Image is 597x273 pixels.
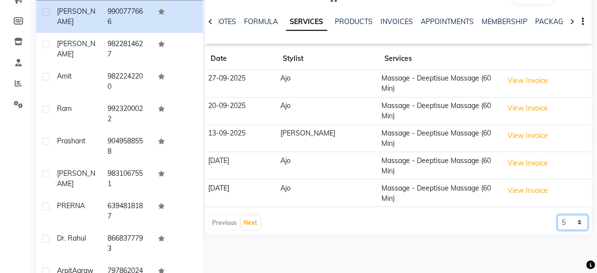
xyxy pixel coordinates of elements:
span: [PERSON_NAME] [57,39,95,58]
td: Ajo [277,180,379,207]
td: [PERSON_NAME] [277,125,379,152]
td: 9923200022 [102,98,152,130]
span: Amit [57,72,72,81]
td: 9049588558 [102,130,152,163]
a: NOTES [215,17,237,26]
a: SERVICES [286,13,327,31]
span: Ram [57,104,72,113]
th: Stylist [277,48,379,70]
button: View Invoice [504,101,553,116]
a: PACKAGES [536,17,572,26]
button: Next [242,216,260,230]
th: Services [379,48,500,70]
button: View Invoice [504,128,553,143]
td: Ajo [277,70,379,98]
td: Massage - Deeptisue Massage (60 Min) [379,70,500,98]
td: 13-09-2025 [205,125,277,152]
span: Prashant [57,136,85,145]
td: 9831067551 [102,163,152,195]
td: [DATE] [205,180,277,207]
td: 27-09-2025 [205,70,277,98]
a: FORMULA [244,17,278,26]
span: PRERNA [57,201,85,210]
td: 9822814627 [102,33,152,65]
td: Ajo [277,152,379,180]
button: View Invoice [504,183,553,198]
td: 9822242200 [102,65,152,98]
button: View Invoice [504,156,553,171]
a: PRODUCTS [335,17,373,26]
a: INVOICES [381,17,413,26]
a: MEMBERSHIP [482,17,528,26]
span: [PERSON_NAME] [57,7,95,26]
button: View Invoice [504,73,553,88]
span: Dr. Rahul [57,234,86,243]
td: Massage - Deeptisue Massage (60 Min) [379,125,500,152]
td: Massage - Deeptisue Massage (60 Min) [379,152,500,180]
th: Date [205,48,277,70]
td: 9900777666 [102,0,152,33]
td: 20-09-2025 [205,97,277,125]
td: Massage - Deeptisue Massage (60 Min) [379,180,500,207]
td: Massage - Deeptisue Massage (60 Min) [379,97,500,125]
span: [PERSON_NAME] [57,169,95,188]
td: [DATE] [205,152,277,180]
td: Ajo [277,97,379,125]
td: 8668377793 [102,227,152,260]
a: APPOINTMENTS [421,17,474,26]
td: 6394818187 [102,195,152,227]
